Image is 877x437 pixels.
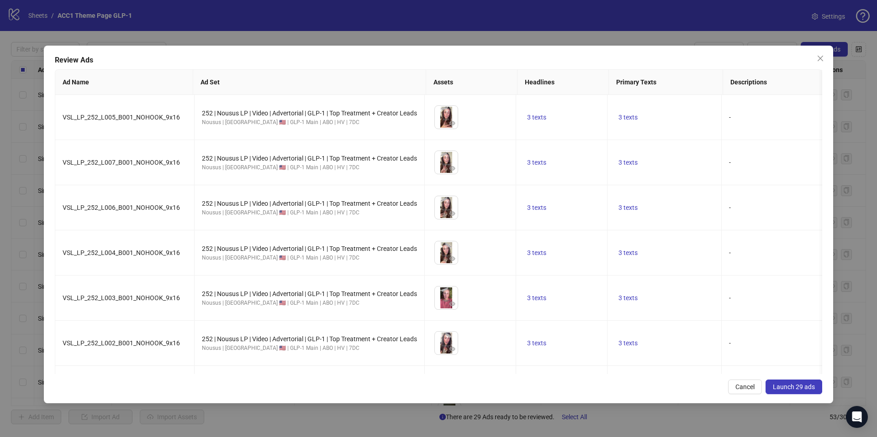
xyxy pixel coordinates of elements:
[202,299,417,307] div: Nousus | [GEOGRAPHIC_DATA] 🇺🇸 | GLP-1 Main | ABO | HV | 7DC
[615,157,641,168] button: 3 texts
[435,332,458,354] img: Asset 1
[615,292,641,303] button: 3 texts
[523,202,550,213] button: 3 texts
[728,380,762,394] button: Cancel
[449,120,455,126] span: eye
[449,210,455,217] span: eye
[202,254,417,262] div: Nousus | [GEOGRAPHIC_DATA] 🇺🇸 | GLP-1 Main | ABO | HV | 7DC
[729,114,731,121] span: -
[449,255,455,262] span: eye
[447,118,458,129] button: Preview
[193,70,426,95] th: Ad Set
[202,334,417,344] div: 252 | Nousus LP | Video | Advertorial | GLP-1 | Top Treatment + Creator Leads
[527,159,546,166] span: 3 texts
[723,70,837,95] th: Descriptions
[615,338,641,349] button: 3 texts
[435,241,458,264] img: Asset 1
[609,70,723,95] th: Primary Texts
[63,339,180,347] span: VSL_LP_252_L002_B001_NOHOOK_9x16
[523,247,550,258] button: 3 texts
[55,55,822,66] div: Review Ads
[766,380,822,394] button: Launch 29 ads
[527,339,546,347] span: 3 texts
[523,112,550,123] button: 3 texts
[523,338,550,349] button: 3 texts
[523,157,550,168] button: 3 texts
[202,163,417,172] div: Nousus | [GEOGRAPHIC_DATA] 🇺🇸 | GLP-1 Main | ABO | HV | 7DC
[435,196,458,219] img: Asset 1
[527,204,546,211] span: 3 texts
[202,289,417,299] div: 252 | Nousus LP | Video | Advertorial | GLP-1 | Top Treatment + Creator Leads
[817,55,824,62] span: close
[527,249,546,256] span: 3 texts
[202,208,417,217] div: Nousus | [GEOGRAPHIC_DATA] 🇺🇸 | GLP-1 Main | ABO | HV | 7DC
[202,108,417,118] div: 252 | Nousus LP | Video | Advertorial | GLP-1 | Top Treatment + Creator Leads
[449,301,455,307] span: eye
[618,339,638,347] span: 3 texts
[447,208,458,219] button: Preview
[202,118,417,127] div: Nousus | [GEOGRAPHIC_DATA] 🇺🇸 | GLP-1 Main | ABO | HV | 7DC
[813,51,828,66] button: Close
[518,70,609,95] th: Headlines
[618,294,638,302] span: 3 texts
[527,294,546,302] span: 3 texts
[435,106,458,129] img: Asset 1
[435,151,458,174] img: Asset 1
[447,298,458,309] button: Preview
[729,249,731,256] span: -
[202,198,417,208] div: 252 | Nousus LP | Video | Advertorial | GLP-1 | Top Treatment + Creator Leads
[202,153,417,163] div: 252 | Nousus LP | Video | Advertorial | GLP-1 | Top Treatment + Creator Leads
[773,383,815,390] span: Launch 29 ads
[447,163,458,174] button: Preview
[202,344,417,353] div: Nousus | [GEOGRAPHIC_DATA] 🇺🇸 | GLP-1 Main | ABO | HV | 7DC
[523,292,550,303] button: 3 texts
[527,114,546,121] span: 3 texts
[63,204,180,211] span: VSL_LP_252_L006_B001_NOHOOK_9x16
[202,244,417,254] div: 252 | Nousus LP | Video | Advertorial | GLP-1 | Top Treatment + Creator Leads
[729,159,731,166] span: -
[447,343,458,354] button: Preview
[615,202,641,213] button: 3 texts
[63,114,180,121] span: VSL_LP_252_L005_B001_NOHOOK_9x16
[729,339,731,347] span: -
[447,253,458,264] button: Preview
[846,406,868,428] div: Open Intercom Messenger
[55,70,193,95] th: Ad Name
[618,159,638,166] span: 3 texts
[729,204,731,211] span: -
[735,383,755,390] span: Cancel
[449,346,455,352] span: eye
[729,294,731,302] span: -
[63,159,180,166] span: VSL_LP_252_L007_B001_NOHOOK_9x16
[615,247,641,258] button: 3 texts
[426,70,518,95] th: Assets
[449,165,455,172] span: eye
[618,204,638,211] span: 3 texts
[63,249,180,256] span: VSL_LP_252_L004_B001_NOHOOK_9x16
[435,286,458,309] img: Asset 1
[63,294,180,302] span: VSL_LP_252_L003_B001_NOHOOK_9x16
[618,114,638,121] span: 3 texts
[615,112,641,123] button: 3 texts
[618,249,638,256] span: 3 texts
